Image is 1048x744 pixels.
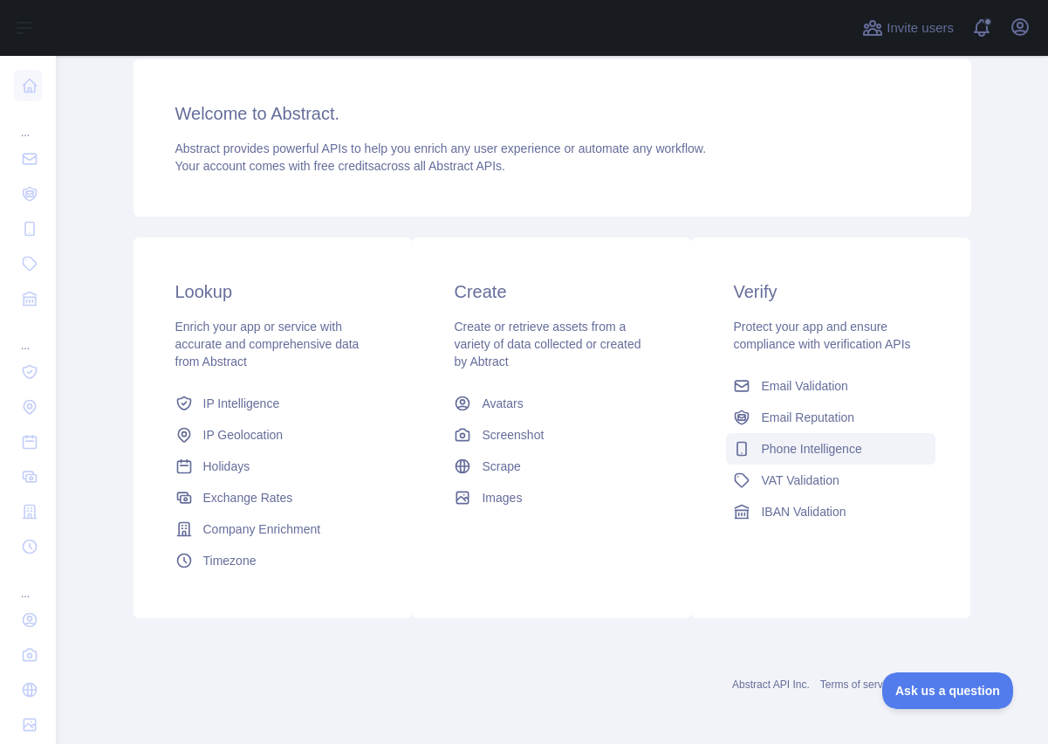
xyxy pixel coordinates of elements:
[482,489,522,506] span: Images
[175,320,360,369] span: Enrich your app or service with accurate and comprehensive data from Abstract
[733,320,910,351] span: Protect your app and ensure compliance with verification APIs
[203,520,321,538] span: Company Enrichment
[14,105,42,140] div: ...
[761,409,854,426] span: Email Reputation
[454,320,640,369] span: Create or retrieve assets from a variety of data collected or created by Abtract
[761,440,861,458] span: Phone Intelligence
[203,552,257,569] span: Timezone
[203,458,250,475] span: Holidays
[726,402,935,433] a: Email Reputation
[168,451,378,482] a: Holidays
[726,496,935,527] a: IBAN Validation
[732,679,810,691] a: Abstract API Inc.
[168,482,378,513] a: Exchange Rates
[887,18,954,38] span: Invite users
[14,318,42,353] div: ...
[175,159,505,173] span: Your account comes with across all Abstract APIs.
[447,388,656,419] a: Avatars
[820,679,896,691] a: Terms of service
[14,566,42,601] div: ...
[168,419,378,451] a: IP Geolocation
[482,426,544,444] span: Screenshot
[761,503,846,520] span: IBAN Validation
[168,513,378,545] a: Company Enrichment
[882,672,1013,709] iframe: Toggle Customer Support
[168,545,378,576] a: Timezone
[761,472,839,489] span: VAT Validation
[168,388,378,419] a: IP Intelligence
[203,426,284,444] span: IP Geolocation
[447,451,656,482] a: Scrape
[175,141,707,155] span: Abstract provides powerful APIs to help you enrich any user experience or automate any workflow.
[733,279,928,304] h3: Verify
[175,279,371,304] h3: Lookup
[726,465,935,496] a: VAT Validation
[447,419,656,451] a: Screenshot
[482,395,523,412] span: Avatars
[726,433,935,465] a: Phone Intelligence
[726,370,935,402] a: Email Validation
[314,159,374,173] span: free credits
[203,489,293,506] span: Exchange Rates
[203,395,280,412] span: IP Intelligence
[447,482,656,513] a: Images
[859,14,957,42] button: Invite users
[175,101,929,126] h3: Welcome to Abstract.
[454,279,649,304] h3: Create
[761,377,847,395] span: Email Validation
[482,458,520,475] span: Scrape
